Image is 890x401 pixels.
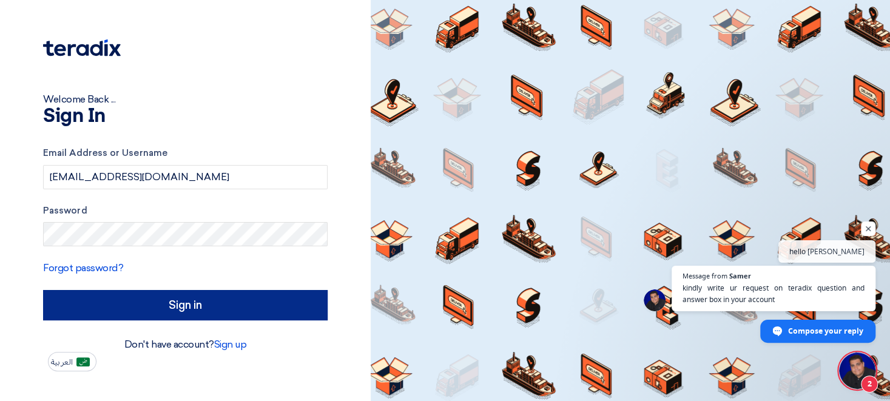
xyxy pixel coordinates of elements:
button: العربية [48,352,96,371]
div: Don't have account? [43,337,328,352]
div: Open chat [839,352,875,389]
label: Password [43,204,328,218]
img: Teradix logo [43,39,121,56]
span: 2 [861,376,878,393]
span: Message from [683,272,727,279]
input: Sign in [43,290,328,320]
img: ar-AR.png [76,357,90,366]
span: hello [PERSON_NAME] [789,246,865,257]
span: Compose your reply [788,320,863,342]
input: Enter your business email or username [43,165,328,189]
span: Samer [729,272,751,279]
span: kindly write ur request on teradix question and answer box in your account [683,282,865,305]
a: Sign up [214,339,247,350]
div: Welcome Back ... [43,92,328,107]
h1: Sign In [43,107,328,126]
a: Forgot password? [43,262,123,274]
label: Email Address or Username [43,146,328,160]
span: العربية [51,358,73,366]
